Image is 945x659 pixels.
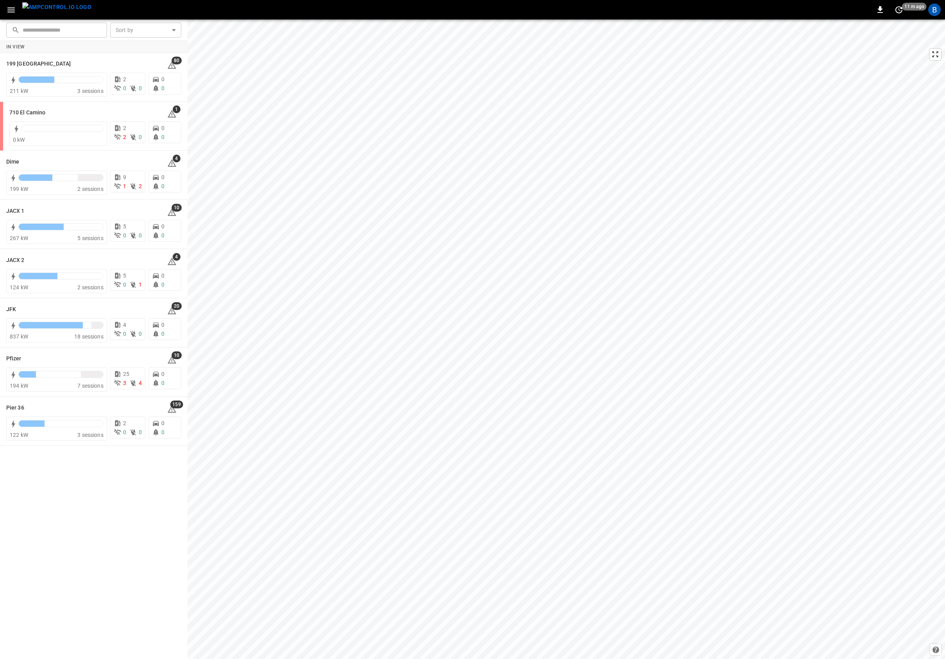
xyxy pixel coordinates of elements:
span: 0 [161,273,164,279]
span: 0 kW [13,137,25,143]
h6: 710 El Camino [9,109,45,117]
span: 20 [171,302,182,310]
span: 7 sessions [77,383,104,389]
span: 5 [123,223,126,230]
span: 5 sessions [77,235,104,241]
span: 159 [170,401,183,408]
span: 0 [161,331,164,337]
span: 1 [173,105,180,113]
span: 3 sessions [77,88,104,94]
span: 211 kW [10,88,28,94]
span: 3 [123,380,126,386]
span: 0 [161,232,164,239]
span: 0 [123,331,126,337]
span: 0 [161,429,164,435]
h6: JFK [6,305,16,314]
span: 1 [139,281,142,288]
span: 10 [171,204,182,212]
span: 2 sessions [77,284,104,290]
span: 2 [123,420,126,426]
span: 0 [161,281,164,288]
h6: JACX 2 [6,256,25,265]
span: 194 kW [10,383,28,389]
span: 199 kW [10,186,28,192]
span: 0 [161,134,164,140]
span: 25 [123,371,129,377]
span: 4 [173,155,180,162]
span: 0 [161,371,164,377]
span: 0 [161,174,164,180]
span: 124 kW [10,284,28,290]
span: 2 [123,125,126,131]
button: set refresh interval [893,4,905,16]
canvas: Map [188,20,945,659]
h6: Pier 36 [6,404,24,412]
span: 0 [139,331,142,337]
span: 0 [139,232,142,239]
span: 5 [123,273,126,279]
span: 0 [161,322,164,328]
span: 0 [161,380,164,386]
img: ampcontrol.io logo [22,2,91,12]
span: 0 [123,281,126,288]
h6: JACX 1 [6,207,25,216]
span: 1 [123,183,126,189]
span: 10 [171,351,182,359]
span: 2 [123,134,126,140]
span: 18 sessions [74,333,104,340]
span: 0 [161,85,164,91]
span: 0 [139,429,142,435]
span: 0 [161,125,164,131]
span: 0 [123,85,126,91]
span: 0 [123,429,126,435]
span: 0 [161,183,164,189]
span: 2 [123,76,126,82]
span: 0 [161,420,164,426]
span: 267 kW [10,235,28,241]
span: 837 kW [10,333,28,340]
strong: In View [6,44,25,50]
div: profile-icon [928,4,941,16]
h6: Pfizer [6,354,21,363]
span: 4 [173,253,180,261]
span: 0 [139,85,142,91]
span: 0 [123,232,126,239]
span: 9 [123,174,126,180]
span: 4 [139,380,142,386]
span: 3 sessions [77,432,104,438]
span: 2 sessions [77,186,104,192]
span: 0 [161,76,164,82]
span: 0 [139,134,142,140]
h6: Dime [6,158,19,166]
span: 0 [161,223,164,230]
h6: 199 Erie [6,60,71,68]
span: 11 m ago [902,3,927,11]
span: 122 kW [10,432,28,438]
span: 4 [123,322,126,328]
span: 2 [139,183,142,189]
span: 80 [171,57,182,64]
